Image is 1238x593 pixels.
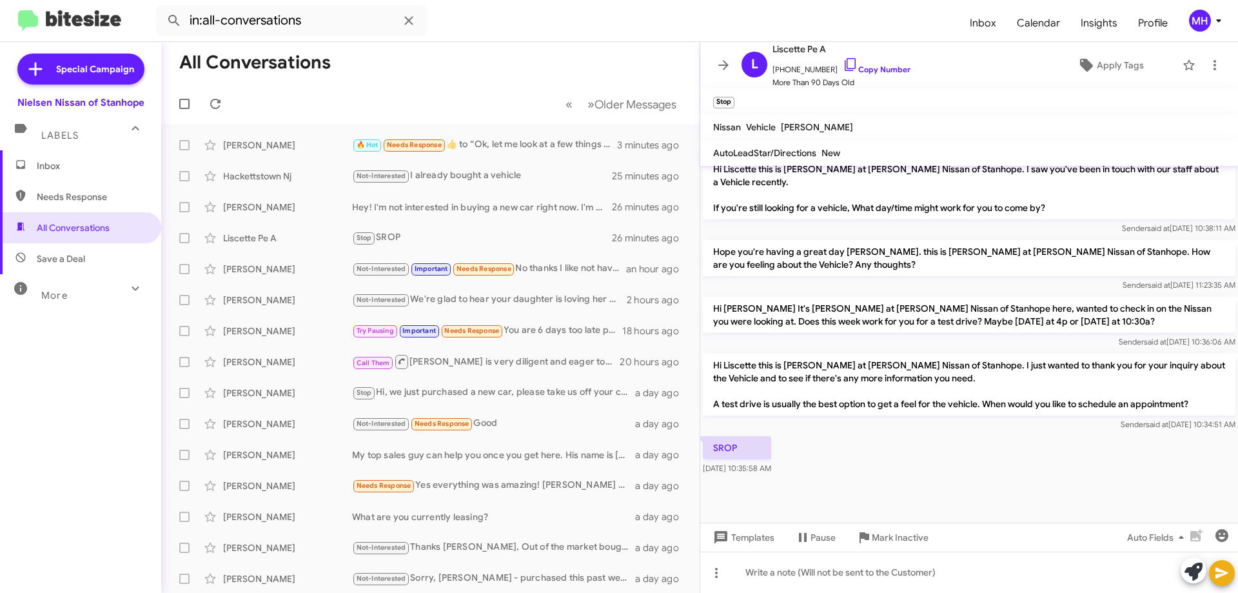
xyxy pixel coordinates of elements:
div: [PERSON_NAME] [223,201,352,214]
nav: Page navigation example [558,91,684,117]
span: Labels [41,130,79,141]
span: Stop [357,388,372,397]
span: Sender [DATE] 10:36:06 AM [1119,337,1235,347]
div: a day ago [635,510,689,523]
span: Sender [DATE] 10:38:11 AM [1122,223,1235,233]
span: Inbox [37,159,146,172]
div: I already bought a vehicle [352,168,612,183]
div: Yes everything was amazing! [PERSON_NAME] did an awesome job making sure everything went smooth a... [352,478,635,493]
div: [PERSON_NAME] [223,572,352,585]
div: We're glad to hear your daughter is loving her car. Just so you're aware, all new Pathfinders now... [352,292,627,307]
span: Sender [DATE] 10:34:51 AM [1121,419,1235,429]
div: [PERSON_NAME] [223,510,352,523]
div: My top sales guy can help you once you get here. His name is [PERSON_NAME]. Just need to know wha... [352,448,635,461]
div: a day ago [635,387,689,399]
span: Needs Response [415,419,469,428]
span: said at [1148,280,1170,290]
span: Sender [DATE] 11:23:35 AM [1123,280,1235,290]
span: Templates [711,526,774,549]
div: [PERSON_NAME] [223,263,352,276]
div: Thanks [PERSON_NAME], Out of the market bought a new car over the weekend Thanks again [352,540,635,555]
span: Vehicle [746,121,776,133]
span: [PHONE_NUMBER] [772,57,910,76]
a: Calendar [1007,5,1070,42]
div: [PERSON_NAME] [223,448,352,461]
span: [DATE] 10:35:58 AM [703,463,771,473]
span: Nissan [713,121,741,133]
button: Mark Inactive [846,526,939,549]
span: [PERSON_NAME] [781,121,853,133]
span: 🔥 Hot [357,141,378,149]
div: [PERSON_NAME] [223,417,352,430]
span: All Conversations [37,221,110,234]
div: a day ago [635,417,689,430]
span: said at [1146,419,1168,429]
div: Hi, we just purchased a new car, please take us off your call/txt list [352,385,635,400]
span: Important [402,327,436,335]
div: 26 minutes ago [612,201,689,214]
div: 20 hours ago [620,356,689,368]
div: ​👍​ to “ Ok, let me look at a few things and see if I can help you out. ” [352,137,617,152]
span: » [587,96,594,112]
span: L [751,54,758,75]
div: Liscette Pe A [223,232,352,245]
span: Important [415,265,448,273]
span: Needs Response [457,265,511,273]
div: Good [352,416,635,431]
div: Sorry, [PERSON_NAME] - purchased this past week. Thanks! [352,571,635,586]
span: Needs Response [37,190,146,203]
button: Pause [785,526,846,549]
span: Needs Response [444,327,499,335]
div: [PERSON_NAME] is very diligent and eager to earn your business. He's definitely an asset. That be... [352,354,620,370]
p: Hi [PERSON_NAME] It's [PERSON_NAME] at [PERSON_NAME] Nissan of Stanhope here, wanted to check in ... [703,297,1235,333]
p: Hope you're having a great day [PERSON_NAME]. this is [PERSON_NAME] at [PERSON_NAME] Nissan of St... [703,240,1235,276]
span: Older Messages [594,97,676,112]
div: [PERSON_NAME] [223,139,352,152]
button: Apply Tags [1044,54,1176,77]
span: Stop [357,234,372,242]
small: Stop [713,97,734,108]
span: said at [1147,223,1170,233]
input: Search [156,5,427,36]
div: Nielsen Nissan of Stanhope [17,96,144,109]
a: Insights [1070,5,1128,42]
span: Not-Interested [357,265,406,273]
div: 3 minutes ago [617,139,689,152]
span: Not-Interested [357,172,406,180]
a: Inbox [959,5,1007,42]
span: Needs Response [387,141,442,149]
a: Copy Number [843,65,910,74]
div: a day ago [635,479,689,492]
button: MH [1178,10,1224,32]
span: Liscette Pe A [772,41,910,57]
span: Not-Interested [357,419,406,428]
div: No thanks I like not having a car payment [352,261,626,276]
a: Profile [1128,5,1178,42]
div: [PERSON_NAME] [223,294,352,307]
div: a day ago [635,572,689,585]
a: Special Campaign [17,54,144,85]
button: Previous [558,91,580,117]
div: SROP [352,230,612,245]
div: an hour ago [626,263,689,276]
button: Templates [700,526,785,549]
p: Hi Liscette this is [PERSON_NAME] at [PERSON_NAME] Nissan of Stanhope. I saw you've been in touch... [703,157,1235,219]
span: Mark Inactive [872,526,928,549]
span: More [41,290,68,301]
span: Try Pausing [357,327,394,335]
h1: All Conversations [179,52,331,73]
div: MH [1189,10,1211,32]
span: said at [1144,337,1166,347]
span: More Than 90 Days Old [772,76,910,89]
button: Next [580,91,684,117]
span: Needs Response [357,481,411,490]
span: Pause [811,526,836,549]
span: AutoLeadStar/Directions [713,147,816,159]
div: 25 minutes ago [612,170,689,183]
button: Auto Fields [1117,526,1199,549]
span: Save a Deal [37,252,85,265]
div: [PERSON_NAME] [223,387,352,399]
